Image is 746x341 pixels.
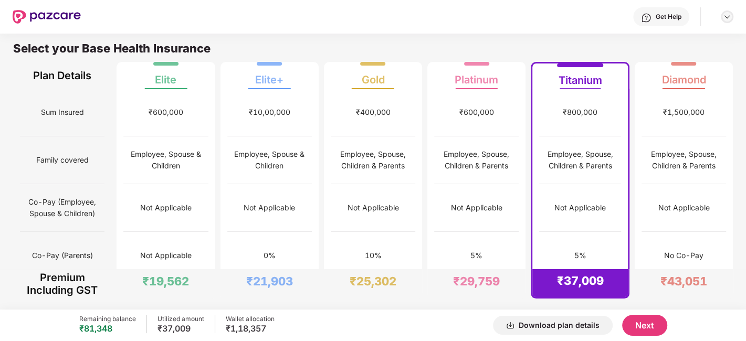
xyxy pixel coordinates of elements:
[557,273,604,288] div: ₹37,009
[642,148,726,172] div: Employee, Spouse, Children & Parents
[453,274,500,289] div: ₹29,759
[41,102,84,122] span: Sum Insured
[493,316,613,335] button: Download plan details
[244,202,295,214] div: Not Applicable
[157,315,204,323] div: Utilized amount
[13,10,81,24] img: New Pazcare Logo
[20,269,104,299] div: Premium Including GST
[155,65,176,86] div: Elite
[559,66,602,87] div: Titanium
[331,148,415,172] div: Employee, Spouse, Children & Parents
[434,148,519,172] div: Employee, Spouse, Children & Parents
[227,148,312,172] div: Employee, Spouse & Children
[13,41,733,62] div: Select your Base Health Insurance
[660,274,707,289] div: ₹43,051
[123,148,208,172] div: Employee, Spouse & Children
[32,246,93,265] span: Co-Pay (Parents)
[264,250,276,261] div: 0%
[539,148,621,172] div: Employee, Spouse, Children & Parents
[347,202,398,214] div: Not Applicable
[455,65,498,86] div: Platinum
[506,321,514,329] img: svg+xml;base64,PHN2ZyBpZD0iRG93bmxvYWQtMzJ4MzIiIHhtbG5zPSJodHRwOi8vd3d3LnczLm9yZy8yMDAwL3N2ZyIgd2...
[149,106,183,118] div: ₹600,000
[574,250,586,261] div: 5%
[554,202,606,214] div: Not Applicable
[364,250,381,261] div: 10%
[350,274,396,289] div: ₹25,302
[355,106,390,118] div: ₹400,000
[661,65,706,86] div: Diamond
[140,202,192,214] div: Not Applicable
[663,106,705,118] div: ₹1,500,000
[563,106,597,118] div: ₹800,000
[641,13,652,23] img: svg+xml;base64,PHN2ZyBpZD0iSGVscC0zMngzMiIgeG1sbnM9Imh0dHA6Ly93d3cudzMub3JnLzIwMDAvc3ZnIiB3aWR0aD...
[142,274,189,289] div: ₹19,562
[226,323,275,334] div: ₹1,18,357
[246,274,293,289] div: ₹21,903
[20,62,104,89] div: Plan Details
[79,315,136,323] div: Remaining balance
[157,323,204,334] div: ₹37,009
[459,106,494,118] div: ₹600,000
[140,250,192,261] div: Not Applicable
[79,323,136,334] div: ₹81,348
[664,250,703,261] div: No Co-Pay
[451,202,502,214] div: Not Applicable
[723,13,731,21] img: svg+xml;base64,PHN2ZyBpZD0iRHJvcGRvd24tMzJ4MzIiIHhtbG5zPSJodHRwOi8vd3d3LnczLm9yZy8yMDAwL3N2ZyIgd2...
[470,250,482,261] div: 5%
[519,321,600,329] div: Download plan details
[361,65,384,86] div: Gold
[36,150,89,170] span: Family covered
[255,65,283,86] div: Elite+
[622,315,667,336] button: Next
[249,106,290,118] div: ₹10,00,000
[656,13,681,21] div: Get Help
[226,315,275,323] div: Wallet allocation
[658,202,709,214] div: Not Applicable
[20,192,104,223] span: Co-Pay (Employee, Spouse & Children)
